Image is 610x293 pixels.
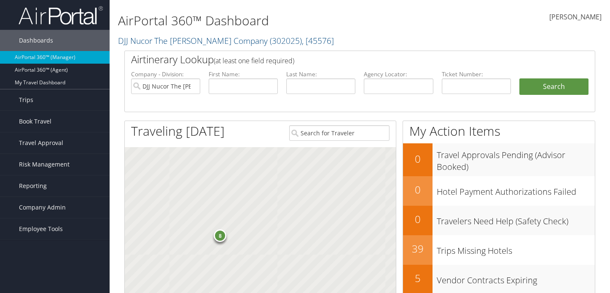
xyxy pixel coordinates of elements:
span: [PERSON_NAME] [549,12,602,22]
h2: 0 [403,152,433,166]
span: Company Admin [19,197,66,218]
input: Search for Traveler [289,125,390,141]
a: 0Hotel Payment Authorizations Failed [403,176,595,206]
a: 0Travelers Need Help (Safety Check) [403,206,595,235]
span: , [ 45576 ] [302,35,334,46]
h2: Airtinerary Lookup [131,52,549,67]
a: 39Trips Missing Hotels [403,235,595,265]
h1: My Action Items [403,122,595,140]
a: DJJ Nucor The [PERSON_NAME] Company [118,35,334,46]
button: Search [519,78,589,95]
h3: Travel Approvals Pending (Advisor Booked) [437,145,595,173]
h2: 0 [403,212,433,226]
span: (at least one field required) [214,56,294,65]
div: 8 [214,229,226,242]
img: airportal-logo.png [19,5,103,25]
h2: 39 [403,242,433,256]
h1: Traveling [DATE] [131,122,225,140]
span: Travel Approval [19,132,63,153]
h2: 0 [403,183,433,197]
h3: Vendor Contracts Expiring [437,270,595,286]
span: Book Travel [19,111,51,132]
a: [PERSON_NAME] [549,4,602,30]
label: Ticket Number: [442,70,511,78]
label: First Name: [209,70,278,78]
span: Risk Management [19,154,70,175]
span: Reporting [19,175,47,196]
a: 0Travel Approvals Pending (Advisor Booked) [403,143,595,176]
label: Company - Division: [131,70,200,78]
label: Agency Locator: [364,70,433,78]
h3: Travelers Need Help (Safety Check) [437,211,595,227]
span: Trips [19,89,33,110]
h2: 5 [403,271,433,285]
h3: Hotel Payment Authorizations Failed [437,182,595,198]
h3: Trips Missing Hotels [437,241,595,257]
span: Employee Tools [19,218,63,239]
span: Dashboards [19,30,53,51]
h1: AirPortal 360™ Dashboard [118,12,441,30]
span: ( 302025 ) [270,35,302,46]
label: Last Name: [286,70,355,78]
